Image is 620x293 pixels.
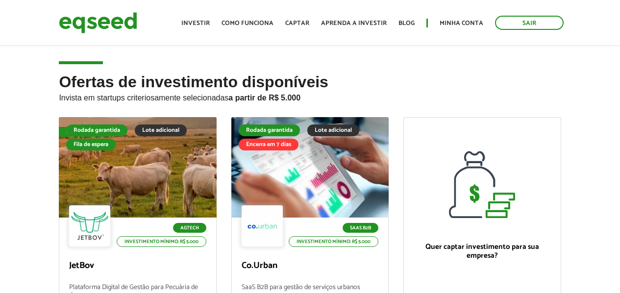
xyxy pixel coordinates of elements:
[66,139,116,150] div: Fila de espera
[59,73,561,117] h2: Ofertas de investimento disponíveis
[414,243,550,260] p: Quer captar investimento para sua empresa?
[398,20,415,26] a: Blog
[173,223,206,233] p: Agtech
[307,124,359,136] div: Lote adicional
[59,127,109,137] div: Fila de espera
[117,236,206,247] p: Investimento mínimo: R$ 5.000
[285,20,309,26] a: Captar
[495,16,564,30] a: Sair
[181,20,210,26] a: Investir
[289,236,378,247] p: Investimento mínimo: R$ 5.000
[69,261,206,271] p: JetBov
[228,94,300,102] strong: a partir de R$ 5.000
[343,223,378,233] p: SaaS B2B
[59,91,561,102] p: Invista em startups criteriosamente selecionadas
[239,124,300,136] div: Rodada garantida
[59,10,137,36] img: EqSeed
[239,139,298,150] div: Encerra em 7 dias
[135,124,187,136] div: Lote adicional
[440,20,483,26] a: Minha conta
[242,261,378,271] p: Co.Urban
[222,20,273,26] a: Como funciona
[321,20,387,26] a: Aprenda a investir
[66,124,127,136] div: Rodada garantida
